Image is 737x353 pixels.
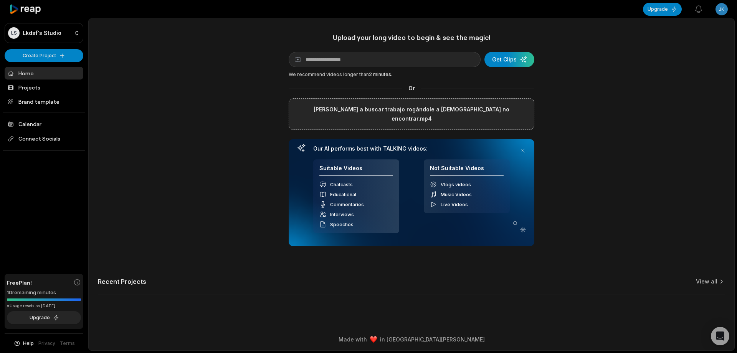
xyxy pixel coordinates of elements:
[369,71,391,77] span: 2 minutes
[7,311,81,324] button: Upgrade
[96,335,727,343] div: Made with in [GEOGRAPHIC_DATA][PERSON_NAME]
[319,165,393,176] h4: Suitable Videos
[441,202,468,207] span: Live Videos
[289,33,534,42] h1: Upload your long video to begin & see the magic!
[330,182,353,187] span: Chatcasts
[23,340,34,347] span: Help
[330,212,354,217] span: Interviews
[7,303,81,309] div: *Usage resets on [DATE]
[5,132,83,146] span: Connect Socials
[330,222,354,227] span: Speeches
[643,3,682,16] button: Upgrade
[23,30,61,36] p: Lkdsf's Studio
[330,192,356,197] span: Educational
[13,340,34,347] button: Help
[484,52,534,67] button: Get Clips
[5,118,83,130] a: Calendar
[295,105,528,123] label: [PERSON_NAME] a buscar trabajo rogándole a [DEMOGRAPHIC_DATA] no encontrar.mp4
[5,81,83,94] a: Projects
[7,289,81,297] div: 10 remaining minutes
[441,192,472,197] span: Music Videos
[370,336,377,343] img: heart emoji
[711,327,729,345] div: Open Intercom Messenger
[60,340,75,347] a: Terms
[441,182,471,187] span: Vlogs videos
[289,71,534,78] div: We recommend videos longer than .
[8,27,20,39] div: LS
[5,67,83,80] a: Home
[402,84,421,92] span: Or
[5,95,83,108] a: Brand template
[330,202,364,207] span: Commentaries
[5,49,83,62] button: Create Project
[98,278,146,285] h2: Recent Projects
[430,165,504,176] h4: Not Suitable Videos
[7,278,32,287] span: Free Plan!
[313,145,510,152] h3: Our AI performs best with TALKING videos:
[38,340,55,347] a: Privacy
[696,278,717,285] a: View all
